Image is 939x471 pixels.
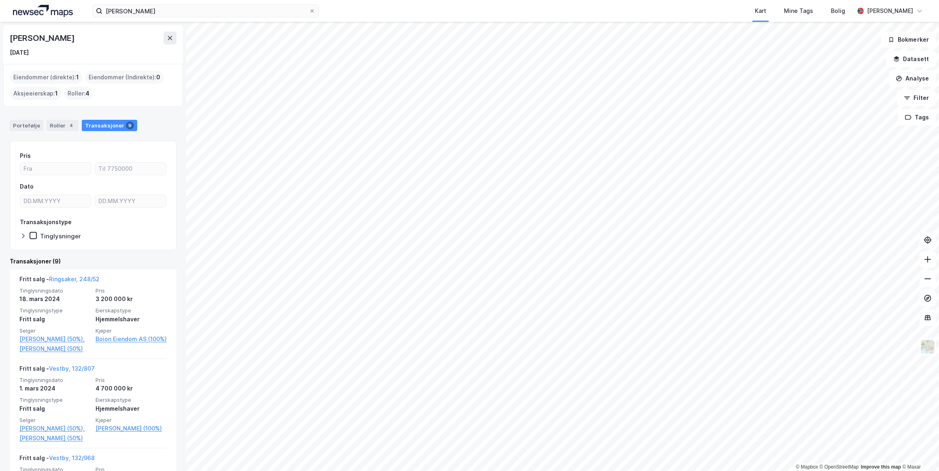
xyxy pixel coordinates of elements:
[47,120,79,131] div: Roller
[96,334,167,344] a: Boion Eiendom AS (100%)
[85,89,89,98] span: 4
[19,287,91,294] span: Tinglysningsdato
[19,417,91,424] span: Selger
[96,424,167,433] a: [PERSON_NAME] (100%)
[19,294,91,304] div: 18. mars 2024
[820,464,859,470] a: OpenStreetMap
[10,87,61,100] div: Aksjeeierskap :
[13,5,73,17] img: logo.a4113a55bc3d86da70a041830d287a7e.svg
[10,120,43,131] div: Portefølje
[19,433,91,443] a: [PERSON_NAME] (50%)
[96,404,167,414] div: Hjemmelshaver
[899,432,939,471] div: Kontrollprogram for chat
[96,417,167,424] span: Kjøper
[831,6,845,16] div: Bolig
[10,32,76,45] div: [PERSON_NAME]
[886,51,936,67] button: Datasett
[85,71,164,84] div: Eiendommer (Indirekte) :
[19,453,95,466] div: Fritt salg -
[67,121,75,129] div: 4
[19,384,91,393] div: 1. mars 2024
[95,163,166,175] input: Til 7750000
[19,397,91,403] span: Tinglysningstype
[64,87,93,100] div: Roller :
[920,339,935,354] img: Z
[784,6,813,16] div: Mine Tags
[126,121,134,129] div: 9
[156,72,160,82] span: 0
[19,274,100,287] div: Fritt salg -
[796,464,818,470] a: Mapbox
[19,404,91,414] div: Fritt salg
[102,5,309,17] input: Søk på adresse, matrikkel, gårdeiere, leietakere eller personer
[19,424,91,433] a: [PERSON_NAME] (50%),
[867,6,913,16] div: [PERSON_NAME]
[19,344,91,354] a: [PERSON_NAME] (50%)
[49,454,95,461] a: Vestby, 132/968
[755,6,766,16] div: Kart
[95,195,166,207] input: DD.MM.YYYY
[899,432,939,471] iframe: Chat Widget
[10,48,29,57] div: [DATE]
[20,217,72,227] div: Transaksjonstype
[19,377,91,384] span: Tinglysningsdato
[96,327,167,334] span: Kjøper
[20,195,91,207] input: DD.MM.YYYY
[76,72,79,82] span: 1
[82,120,137,131] div: Transaksjoner
[19,314,91,324] div: Fritt salg
[20,151,31,161] div: Pris
[49,365,95,372] a: Vestby, 132/807
[898,109,936,125] button: Tags
[19,327,91,334] span: Selger
[96,384,167,393] div: 4 700 000 kr
[49,276,100,282] a: Ringsaker, 248/52
[19,307,91,314] span: Tinglysningstype
[10,71,82,84] div: Eiendommer (direkte) :
[96,314,167,324] div: Hjemmelshaver
[19,334,91,344] a: [PERSON_NAME] (50%),
[96,377,167,384] span: Pris
[889,70,936,87] button: Analyse
[881,32,936,48] button: Bokmerker
[96,397,167,403] span: Eierskapstype
[861,464,901,470] a: Improve this map
[55,89,58,98] span: 1
[20,163,91,175] input: Fra
[40,232,81,240] div: Tinglysninger
[96,287,167,294] span: Pris
[20,182,34,191] div: Dato
[96,294,167,304] div: 3 200 000 kr
[96,307,167,314] span: Eierskapstype
[10,257,176,266] div: Transaksjoner (9)
[19,364,95,377] div: Fritt salg -
[897,90,936,106] button: Filter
